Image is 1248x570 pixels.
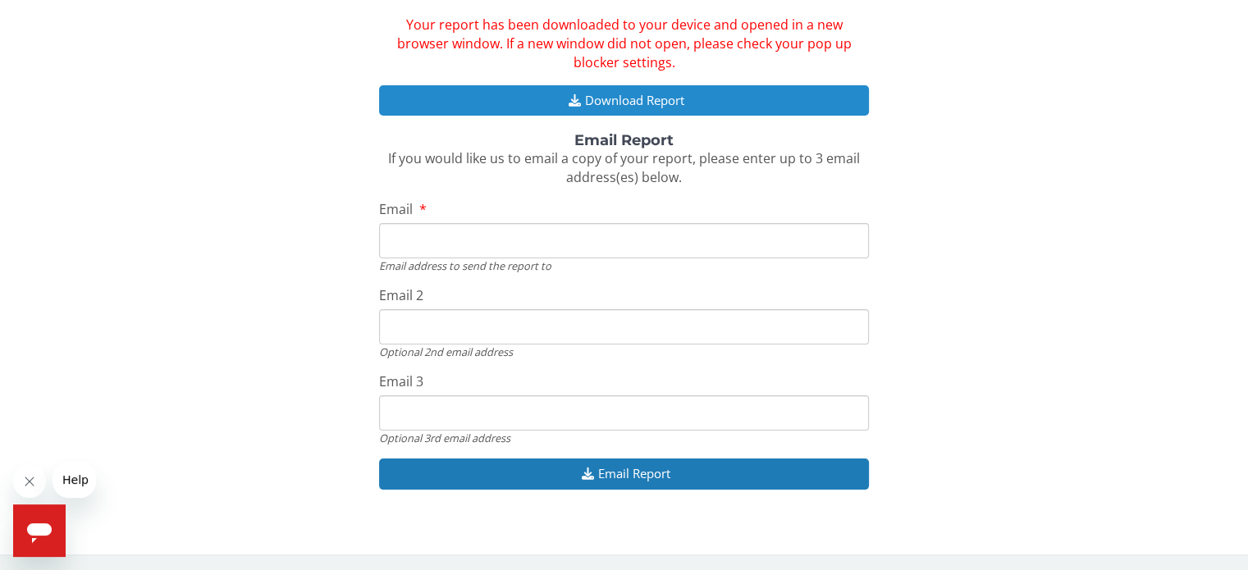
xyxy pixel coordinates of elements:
div: Optional 2nd email address [379,344,868,359]
iframe: Message from company [53,462,96,498]
button: Download Report [379,85,868,116]
div: Optional 3rd email address [379,431,868,445]
span: Email 3 [379,372,423,390]
span: Email 2 [379,286,423,304]
span: Your report has been downloaded to your device and opened in a new browser window. If a new windo... [396,16,851,71]
span: If you would like us to email a copy of your report, please enter up to 3 email address(es) below. [388,149,860,186]
strong: Email Report [574,131,674,149]
button: Email Report [379,458,868,489]
iframe: Close message [13,465,46,498]
div: Email address to send the report to [379,258,868,273]
span: Email [379,200,413,218]
iframe: Button to launch messaging window [13,504,66,557]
